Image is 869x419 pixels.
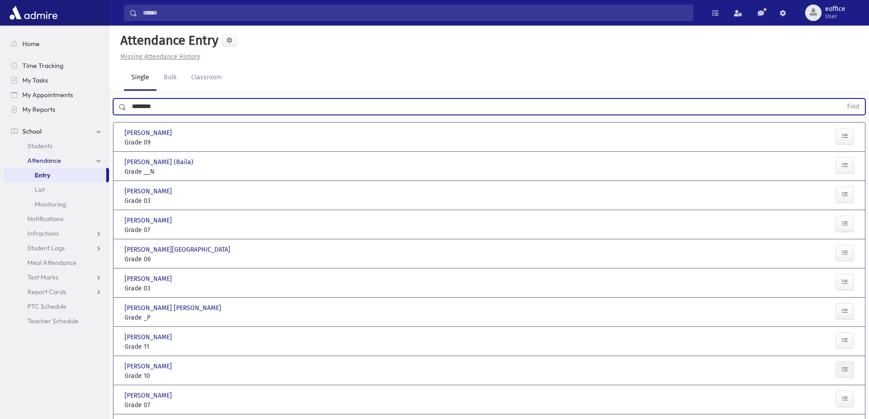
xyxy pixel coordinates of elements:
a: Home [4,36,109,51]
span: Entry [35,171,50,179]
a: PTC Schedule [4,299,109,314]
span: [PERSON_NAME] [125,362,174,371]
span: Grade 07 [125,225,239,235]
h5: Attendance Entry [117,33,219,48]
span: Grade 07 [125,400,239,410]
img: AdmirePro [7,4,60,22]
a: Bulk [156,65,184,91]
span: Attendance [27,156,61,165]
span: My Reports [22,105,55,114]
span: Grade __N [125,167,239,176]
span: School [22,127,42,135]
a: Entry [4,168,106,182]
a: Single [124,65,156,91]
span: List [35,186,45,194]
a: Attendance [4,153,109,168]
a: Teacher Schedule [4,314,109,328]
span: Grade 10 [125,371,239,381]
a: Meal Attendance [4,255,109,270]
span: My Tasks [22,76,48,84]
a: Infractions [4,226,109,241]
span: Grade 09 [125,138,239,147]
a: Students [4,139,109,153]
span: [PERSON_NAME] [125,332,174,342]
a: School [4,124,109,139]
a: List [4,182,109,197]
span: Teacher Schedule [27,317,78,325]
span: User [825,13,845,20]
span: [PERSON_NAME] [125,391,174,400]
span: eoffice [825,5,845,13]
span: Meal Attendance [27,259,77,267]
span: Students [27,142,52,150]
span: [PERSON_NAME] [125,186,174,196]
span: [PERSON_NAME] (Baila) [125,157,195,167]
a: My Reports [4,102,109,117]
span: [PERSON_NAME] [125,274,174,284]
span: Grade _P [125,313,239,322]
span: [PERSON_NAME] [125,128,174,138]
span: Time Tracking [22,62,63,70]
a: Notifications [4,212,109,226]
a: Time Tracking [4,58,109,73]
span: Notifications [27,215,63,223]
span: My Appointments [22,91,73,99]
span: [PERSON_NAME] [PERSON_NAME] [125,303,223,313]
a: My Tasks [4,73,109,88]
span: Grade 03 [125,196,239,206]
a: Classroom [184,65,229,91]
span: Monitoring [35,200,66,208]
span: PTC Schedule [27,302,67,310]
span: Infractions [27,229,59,238]
input: Search [137,5,693,21]
span: Home [22,40,40,48]
span: Student Logs [27,244,65,252]
span: Grade 03 [125,284,239,293]
u: Missing Attendance History [120,53,200,61]
button: Find [842,99,865,114]
span: Grade 11 [125,342,239,352]
span: Test Marks [27,273,58,281]
a: My Appointments [4,88,109,102]
span: [PERSON_NAME] [125,216,174,225]
a: Student Logs [4,241,109,255]
span: Report Cards [27,288,66,296]
a: Monitoring [4,197,109,212]
a: Report Cards [4,285,109,299]
span: [PERSON_NAME][GEOGRAPHIC_DATA] [125,245,232,254]
a: Test Marks [4,270,109,285]
a: Missing Attendance History [117,53,200,61]
span: Grade 06 [125,254,239,264]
